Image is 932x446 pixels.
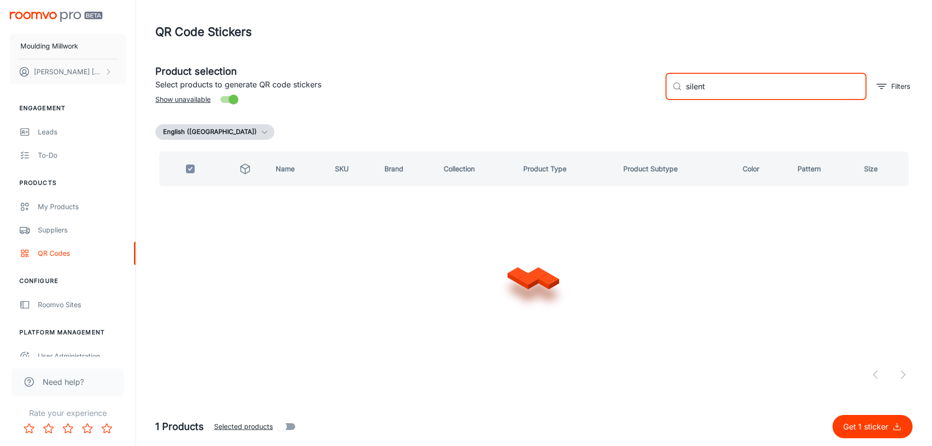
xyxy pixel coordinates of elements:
[10,33,126,59] button: Moulding Millwork
[790,151,856,186] th: Pattern
[436,151,516,186] th: Collection
[327,151,377,186] th: SKU
[832,415,913,438] button: Get 1 sticker
[377,151,435,186] th: Brand
[874,79,913,94] button: filter
[686,73,866,100] input: Search by SKU, brand, collection...
[38,225,126,235] div: Suppliers
[10,12,102,22] img: Roomvo PRO Beta
[20,41,78,51] p: Moulding Millwork
[39,419,58,438] button: Rate 2 star
[43,376,84,388] span: Need help?
[843,421,892,432] p: Get 1 sticker
[735,151,790,186] th: Color
[38,201,126,212] div: My Products
[38,150,126,161] div: To-do
[58,419,78,438] button: Rate 3 star
[155,419,204,434] h5: 1 Products
[214,421,273,432] span: Selected products
[516,151,616,186] th: Product Type
[78,419,97,438] button: Rate 4 star
[38,248,126,259] div: QR Codes
[38,351,126,362] div: User Administration
[891,81,910,92] p: Filters
[34,66,102,77] p: [PERSON_NAME] [PERSON_NAME]
[38,127,126,137] div: Leads
[97,419,116,438] button: Rate 5 star
[268,151,327,186] th: Name
[155,23,252,41] h1: QR Code Stickers
[155,79,658,90] p: Select products to generate QR code stickers
[856,151,913,186] th: Size
[8,407,128,419] p: Rate your experience
[19,419,39,438] button: Rate 1 star
[10,59,126,84] button: [PERSON_NAME] [PERSON_NAME]
[155,94,211,105] span: Show unavailable
[38,299,126,310] div: Roomvo Sites
[155,124,274,140] button: English ([GEOGRAPHIC_DATA])
[616,151,735,186] th: Product Subtype
[155,64,658,79] h5: Product selection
